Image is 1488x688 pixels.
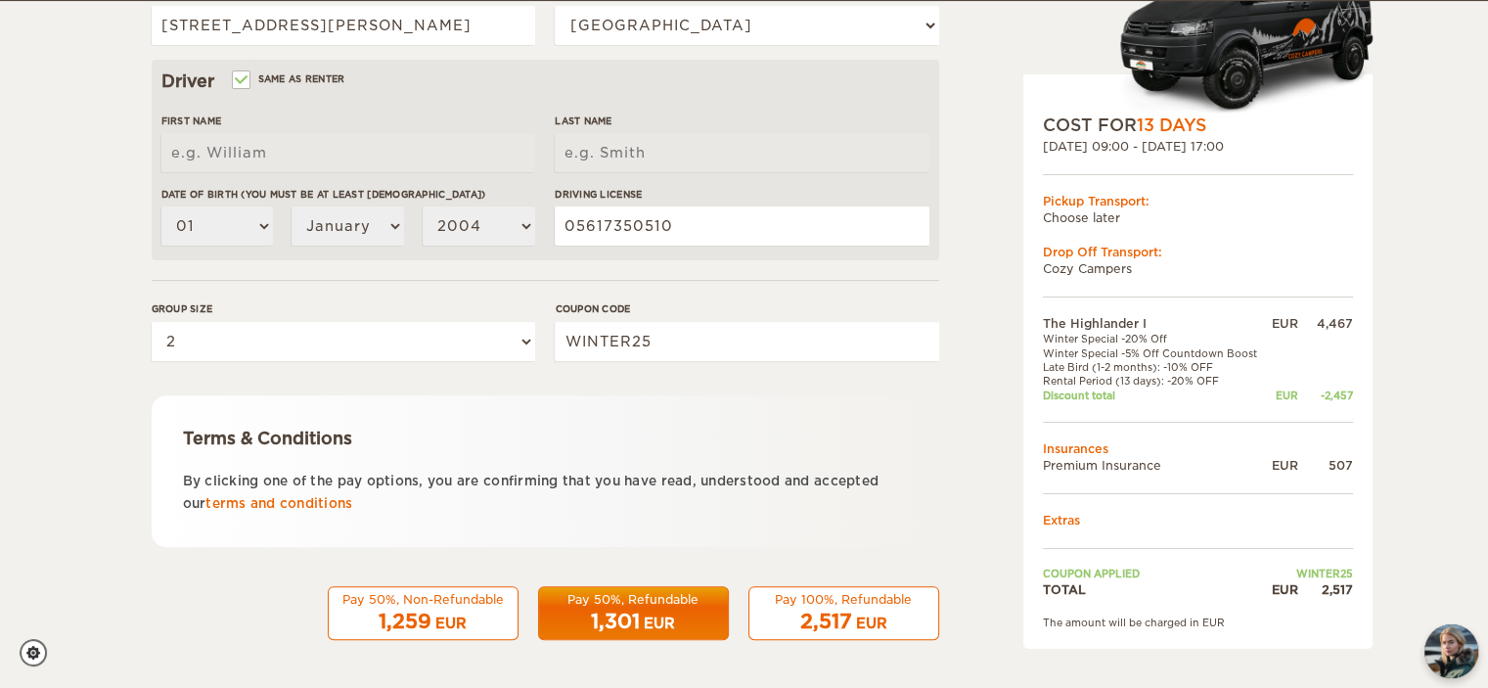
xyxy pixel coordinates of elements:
a: Cookie settings [20,639,60,666]
input: e.g. William [161,133,535,172]
span: 1,301 [591,610,640,633]
div: 2,517 [1298,580,1353,597]
div: The amount will be charged in EUR [1043,616,1353,629]
div: Pay 50%, Refundable [551,591,716,608]
div: EUR [644,614,675,633]
img: Freyja at Cozy Campers [1424,624,1478,678]
div: [DATE] 09:00 - [DATE] 17:00 [1043,137,1353,154]
label: Last Name [555,114,928,128]
div: Terms & Conditions [183,427,908,450]
div: Driver [161,69,929,93]
span: 2,517 [800,610,852,633]
td: Choose later [1043,209,1353,226]
div: EUR [1267,457,1297,474]
span: 1,259 [379,610,431,633]
td: Insurances [1043,440,1353,457]
div: EUR [435,614,467,633]
label: Driving License [555,187,928,202]
td: Premium Insurance [1043,457,1268,474]
button: Pay 50%, Refundable 1,301 EUR [538,586,729,641]
a: terms and conditions [205,496,352,511]
label: Same as renter [234,69,345,88]
td: The Highlander I [1043,315,1268,332]
p: By clicking one of the pay options, you are confirming that you have read, understood and accepte... [183,470,908,516]
td: TOTAL [1043,580,1268,597]
td: Discount total [1043,388,1268,401]
td: Cozy Campers [1043,260,1353,277]
td: Rental Period (13 days): -20% OFF [1043,374,1268,388]
input: e.g. Smith [555,133,928,172]
td: Late Bird (1-2 months): -10% OFF [1043,360,1268,374]
td: Extras [1043,512,1353,528]
div: Pay 50%, Non-Refundable [340,591,506,608]
div: EUR [856,614,887,633]
input: Same as renter [234,75,247,88]
input: e.g. Street, City, Zip Code [152,6,535,45]
div: 507 [1298,457,1353,474]
button: chat-button [1424,624,1478,678]
div: EUR [1267,315,1297,332]
div: EUR [1267,580,1297,597]
button: Pay 50%, Non-Refundable 1,259 EUR [328,586,519,641]
label: First Name [161,114,535,128]
td: WINTER25 [1267,567,1352,580]
div: 4,467 [1298,315,1353,332]
td: Winter Special -20% Off [1043,332,1268,345]
div: Pickup Transport: [1043,193,1353,209]
div: COST FOR [1043,114,1353,137]
label: Group size [152,301,535,316]
label: Date of birth (You must be at least [DEMOGRAPHIC_DATA]) [161,187,535,202]
label: Coupon code [555,301,938,316]
span: 13 Days [1137,115,1206,135]
div: EUR [1267,388,1297,401]
input: e.g. 14789654B [555,206,928,246]
td: Coupon applied [1043,567,1268,580]
div: -2,457 [1298,388,1353,401]
div: Drop Off Transport: [1043,244,1353,260]
td: Winter Special -5% Off Countdown Boost [1043,346,1268,360]
button: Pay 100%, Refundable 2,517 EUR [748,586,939,641]
div: Pay 100%, Refundable [761,591,926,608]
